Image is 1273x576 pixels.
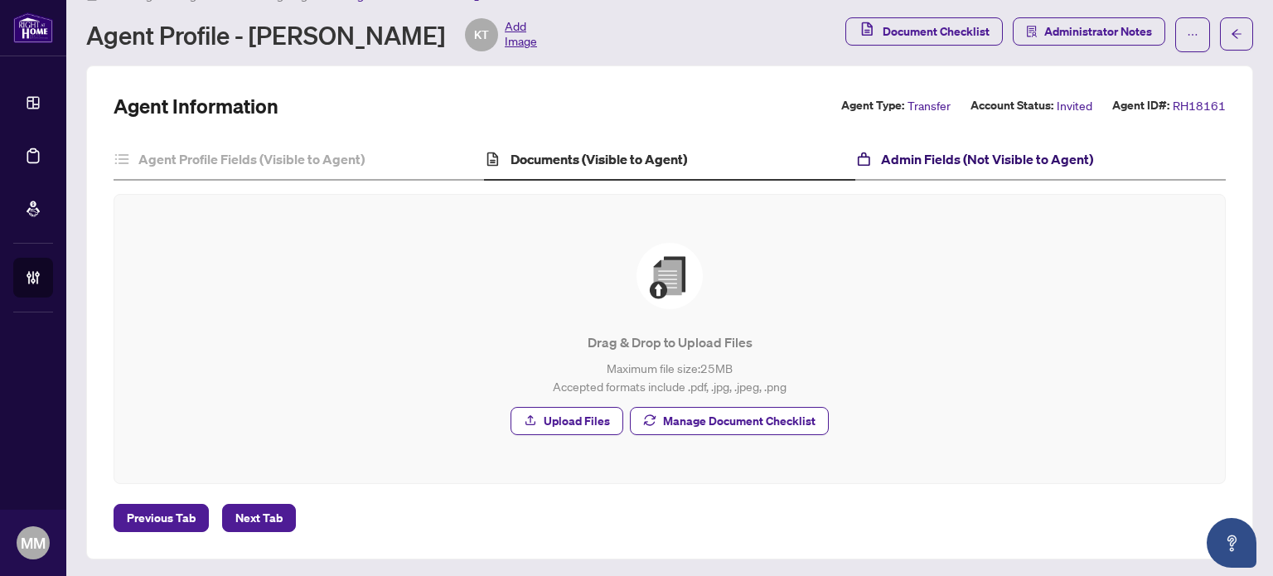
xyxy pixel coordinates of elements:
[114,93,278,119] h2: Agent Information
[148,359,1192,395] p: Maximum file size: 25 MB Accepted formats include .pdf, .jpg, .jpeg, .png
[630,407,829,435] button: Manage Document Checklist
[883,18,990,45] span: Document Checklist
[1231,28,1242,40] span: arrow-left
[134,215,1205,463] span: File UploadDrag & Drop to Upload FilesMaximum file size:25MBAccepted formats include .pdf, .jpg, ...
[544,408,610,434] span: Upload Files
[21,531,46,554] span: MM
[1173,96,1226,115] span: RH18161
[1026,26,1038,37] span: solution
[1057,96,1092,115] span: Invited
[505,18,537,51] span: Add Image
[636,243,703,309] img: File Upload
[13,12,53,43] img: logo
[86,18,537,51] div: Agent Profile - [PERSON_NAME]
[138,149,365,169] h4: Agent Profile Fields (Visible to Agent)
[474,26,489,44] span: KT
[1044,18,1152,45] span: Administrator Notes
[1112,96,1169,115] label: Agent ID#:
[881,149,1093,169] h4: Admin Fields (Not Visible to Agent)
[845,17,1003,46] button: Document Checklist
[1187,29,1198,41] span: ellipsis
[127,505,196,531] span: Previous Tab
[235,505,283,531] span: Next Tab
[511,149,687,169] h4: Documents (Visible to Agent)
[841,96,904,115] label: Agent Type:
[663,408,816,434] span: Manage Document Checklist
[222,504,296,532] button: Next Tab
[1013,17,1165,46] button: Administrator Notes
[908,96,951,115] span: Transfer
[114,504,209,532] button: Previous Tab
[511,407,623,435] button: Upload Files
[148,332,1192,352] p: Drag & Drop to Upload Files
[1207,518,1256,568] button: Open asap
[970,96,1053,115] label: Account Status:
